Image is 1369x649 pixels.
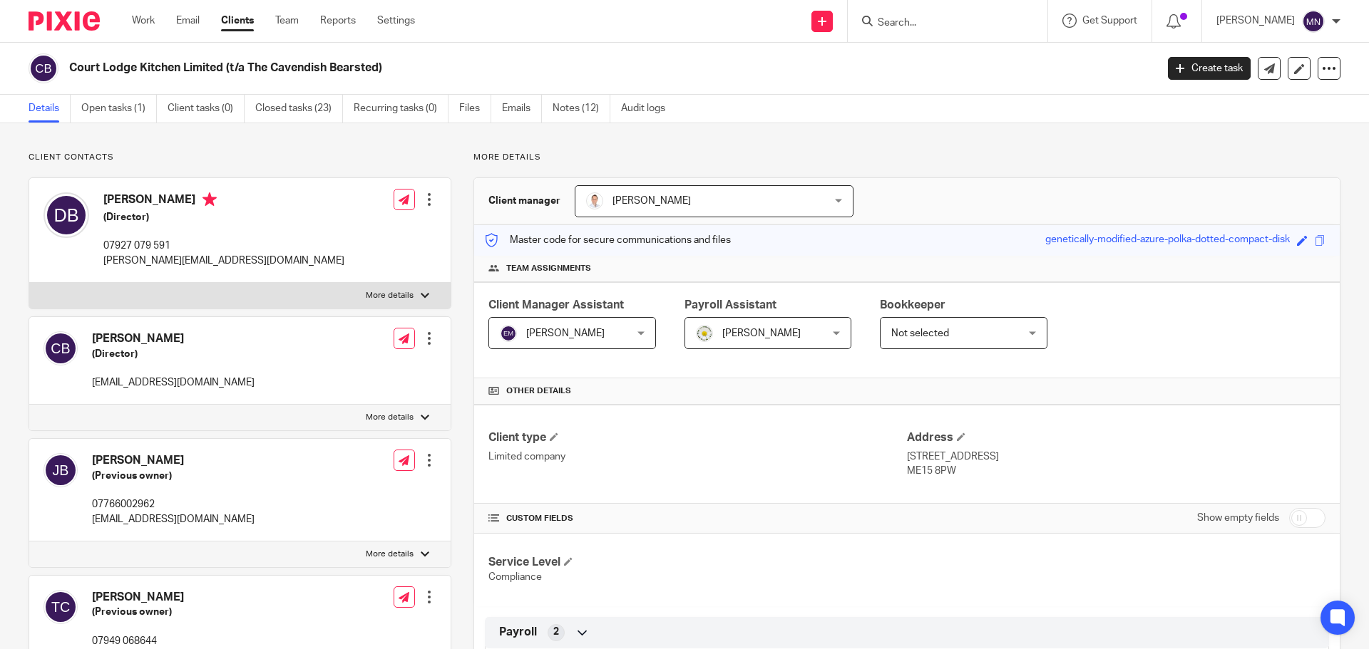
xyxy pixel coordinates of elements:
[43,331,78,365] img: svg%3E
[553,625,559,639] span: 2
[488,450,907,464] p: Limited company
[202,192,217,207] i: Primary
[366,412,414,423] p: More details
[29,95,71,123] a: Details
[876,17,1005,30] input: Search
[526,328,605,338] span: [PERSON_NAME]
[488,430,907,445] h4: Client type
[221,14,254,28] a: Clients
[43,453,78,487] img: svg%3E
[92,497,255,512] p: 07766002962
[500,325,517,342] img: svg%3E
[92,453,255,468] h4: [PERSON_NAME]
[502,95,542,123] a: Emails
[103,210,344,224] h5: (Director)
[907,450,1326,464] p: [STREET_ADDRESS]
[103,254,344,268] p: [PERSON_NAME][EMAIL_ADDRESS][DOMAIN_NAME]
[43,192,89,238] img: svg%3E
[275,14,299,28] a: Team
[92,375,255,390] p: [EMAIL_ADDRESS][DOMAIN_NAME]
[176,14,200,28] a: Email
[92,590,255,605] h4: [PERSON_NAME]
[722,328,801,338] span: [PERSON_NAME]
[488,555,907,570] h4: Service Level
[81,95,157,123] a: Open tasks (1)
[29,53,58,83] img: svg%3E
[92,347,255,361] h5: (Director)
[366,549,414,560] p: More details
[488,513,907,524] h4: CUSTOM FIELDS
[880,299,945,311] span: Bookkeeper
[488,194,560,208] h3: Client manager
[366,290,414,301] p: More details
[92,331,255,346] h4: [PERSON_NAME]
[132,14,155,28] a: Work
[1216,14,1295,28] p: [PERSON_NAME]
[320,14,356,28] a: Reports
[473,152,1340,163] p: More details
[696,325,713,342] img: Capture2.PNG
[29,11,100,31] img: Pixie
[354,95,448,123] a: Recurring tasks (0)
[506,263,591,274] span: Team assignments
[459,95,491,123] a: Files
[1197,511,1279,525] label: Show empty fields
[907,430,1326,445] h4: Address
[92,634,255,648] p: 07949 068644
[1302,10,1325,33] img: svg%3E
[488,572,542,582] span: Compliance
[92,469,255,483] h5: (Previous owner)
[255,95,343,123] a: Closed tasks (23)
[488,299,624,311] span: Client Manager Assistant
[1045,232,1290,249] div: genetically-modified-azure-polka-dotted-compact-disk
[506,385,571,397] span: Other details
[92,512,255,526] p: [EMAIL_ADDRESS][DOMAIN_NAME]
[1168,57,1251,80] a: Create task
[103,192,344,210] h4: [PERSON_NAME]
[69,61,931,76] h2: Court Lodge Kitchen Limited (t/a The Cavendish Bearsted)
[1082,16,1137,26] span: Get Support
[29,152,451,163] p: Client contacts
[103,239,344,253] p: 07927 079 591
[612,196,691,206] span: [PERSON_NAME]
[485,233,731,247] p: Master code for secure communications and files
[92,605,255,619] h5: (Previous owner)
[586,192,603,209] img: accounting-firm-kent-will-wood-e1602855177279.jpg
[621,95,676,123] a: Audit logs
[499,625,537,640] span: Payroll
[907,464,1326,478] p: ME15 8PW
[684,299,776,311] span: Payroll Assistant
[168,95,245,123] a: Client tasks (0)
[553,95,610,123] a: Notes (12)
[43,590,78,624] img: svg%3E
[891,328,949,338] span: Not selected
[377,14,415,28] a: Settings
